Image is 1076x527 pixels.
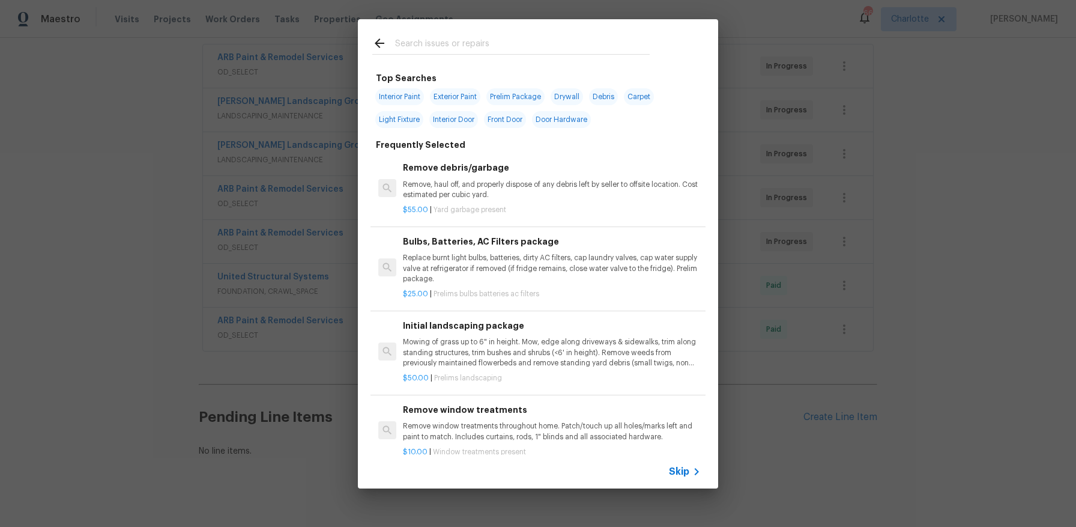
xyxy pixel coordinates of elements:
[403,235,701,248] h6: Bulbs, Batteries, AC Filters package
[403,448,428,455] span: $10.00
[433,448,526,455] span: Window treatments present
[434,290,539,297] span: Prelims bulbs batteries ac filters
[486,88,545,105] span: Prelim Package
[430,88,480,105] span: Exterior Paint
[375,111,423,128] span: Light Fixture
[375,88,424,105] span: Interior Paint
[403,180,701,200] p: Remove, haul off, and properly dispose of any debris left by seller to offsite location. Cost est...
[403,319,701,332] h6: Initial landscaping package
[403,205,701,215] p: |
[376,138,465,151] h6: Frequently Selected
[403,447,701,457] p: |
[376,72,437,85] h6: Top Searches
[669,466,689,478] span: Skip
[403,289,701,299] p: |
[403,161,701,174] h6: Remove debris/garbage
[624,88,654,105] span: Carpet
[403,290,428,297] span: $25.00
[589,88,618,105] span: Debris
[403,337,701,368] p: Mowing of grass up to 6" in height. Mow, edge along driveways & sidewalks, trim along standing st...
[403,374,429,382] span: $50.00
[429,111,478,128] span: Interior Door
[403,421,701,442] p: Remove window treatments throughout home. Patch/touch up all holes/marks left and paint to match....
[434,374,502,382] span: Prelims landscaping
[403,206,428,213] span: $55.00
[434,206,506,213] span: Yard garbage present
[551,88,583,105] span: Drywall
[403,373,701,383] p: |
[403,253,701,284] p: Replace burnt light bulbs, batteries, dirty AC filters, cap laundry valves, cap water supply valv...
[484,111,526,128] span: Front Door
[532,111,591,128] span: Door Hardware
[395,36,650,54] input: Search issues or repairs
[403,403,701,416] h6: Remove window treatments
